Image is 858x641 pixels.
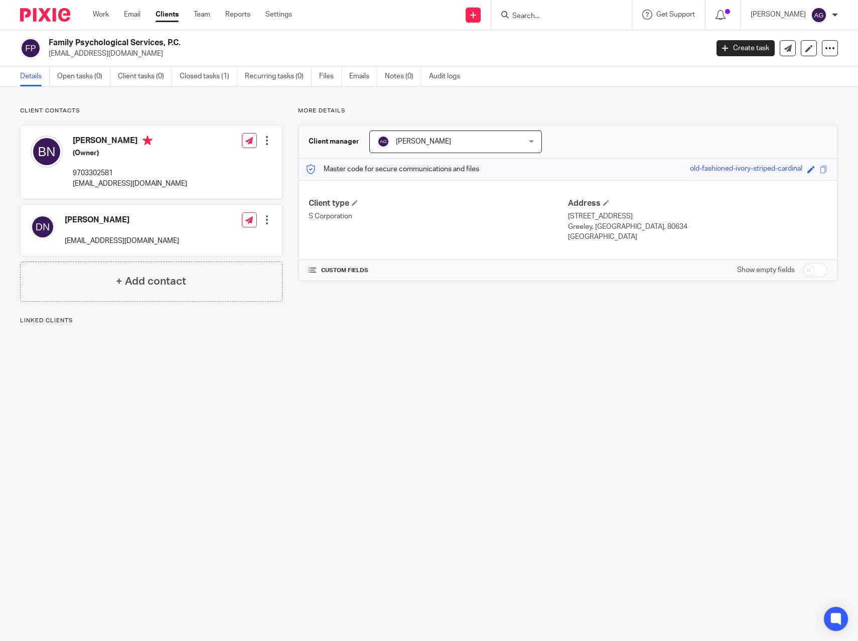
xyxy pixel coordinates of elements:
a: Notes (0) [385,67,421,86]
h4: [PERSON_NAME] [73,136,187,148]
a: Work [93,10,109,20]
img: svg%3E [20,38,41,59]
p: [EMAIL_ADDRESS][DOMAIN_NAME] [73,179,187,189]
a: Team [194,10,210,20]
img: svg%3E [31,136,63,168]
img: svg%3E [31,215,55,239]
h4: [PERSON_NAME] [65,215,179,225]
p: [PERSON_NAME] [751,10,806,20]
span: [PERSON_NAME] [396,138,451,145]
h4: CUSTOM FIELDS [309,267,568,275]
a: Audit logs [429,67,468,86]
h3: Client manager [309,137,359,147]
label: Show empty fields [737,265,795,275]
img: Pixie [20,8,70,22]
p: Master code for secure communications and files [306,164,479,174]
p: More details [298,107,838,115]
i: Primary [142,136,153,146]
p: [EMAIL_ADDRESS][DOMAIN_NAME] [65,236,179,246]
img: svg%3E [811,7,827,23]
p: S Corporation [309,211,568,221]
h4: Address [568,198,827,209]
p: 9703302581 [73,168,187,178]
h4: + Add contact [116,274,186,289]
p: Greeley, [GEOGRAPHIC_DATA], 80634 [568,222,827,232]
h2: Family Psychological Services, P.C. [49,38,571,48]
h5: (Owner) [73,148,187,158]
h4: Client type [309,198,568,209]
a: Email [124,10,140,20]
p: Client contacts [20,107,282,115]
a: Details [20,67,50,86]
a: Client tasks (0) [118,67,172,86]
p: [GEOGRAPHIC_DATA] [568,232,827,242]
input: Search [511,12,602,21]
img: svg%3E [377,136,389,148]
a: Settings [265,10,292,20]
span: Get Support [656,11,695,18]
a: Create task [717,40,775,56]
p: [EMAIL_ADDRESS][DOMAIN_NAME] [49,49,701,59]
a: Clients [156,10,179,20]
a: Reports [225,10,250,20]
p: [STREET_ADDRESS] [568,211,827,221]
a: Emails [349,67,377,86]
div: old-fashioned-ivory-striped-cardinal [690,164,802,175]
a: Files [319,67,342,86]
a: Open tasks (0) [57,67,110,86]
a: Closed tasks (1) [180,67,237,86]
a: Recurring tasks (0) [245,67,312,86]
p: Linked clients [20,317,282,325]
